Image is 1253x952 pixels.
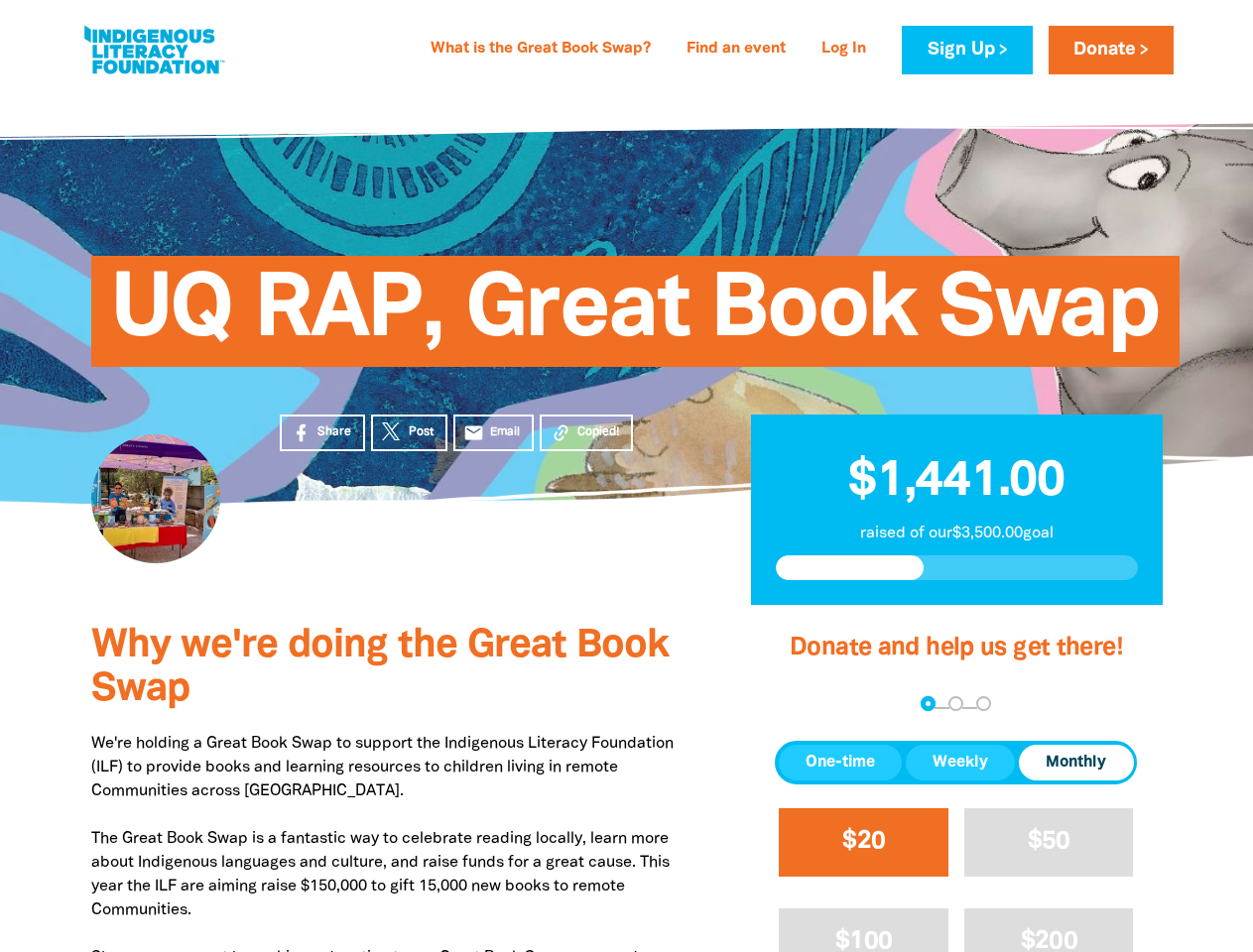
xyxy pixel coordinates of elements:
a: Sign Up [902,26,1032,74]
span: Post [409,423,434,441]
p: raised of our $3,500.00 goal [776,522,1138,545]
span: Email [490,423,520,441]
button: Navigate to step 1 of 3 to enter your donation amount [921,696,936,711]
a: Find an event [675,34,798,65]
span: Copied! [577,423,619,441]
span: $50 [1028,830,1070,853]
span: Why we're doing the Great Book Swap [91,628,669,708]
a: Post [371,415,447,451]
button: Weekly [906,745,1015,780]
i: email [463,422,484,443]
button: Copied! [540,415,633,451]
span: Weekly [933,751,988,774]
a: Share [280,415,365,451]
button: $20 [779,808,948,877]
button: Navigate to step 2 of 3 to enter your details [948,696,963,711]
span: $1,441.00 [848,459,1065,505]
a: Donate [1049,26,1174,74]
span: Monthly [1046,751,1106,774]
span: One-time [806,751,875,774]
span: Share [317,423,351,441]
a: Log In [810,34,878,65]
a: emailEmail [453,415,535,451]
button: $50 [964,808,1134,877]
span: Donate and help us get there! [790,637,1123,659]
div: Donation frequency [775,741,1137,784]
a: What is the Great Book Swap? [419,34,663,65]
button: Navigate to step 3 of 3 to enter your payment details [976,696,991,711]
span: $20 [842,830,885,853]
button: Monthly [1019,745,1133,780]
span: UQ RAP, Great Book Swap [111,271,1160,367]
button: One-time [779,745,902,780]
